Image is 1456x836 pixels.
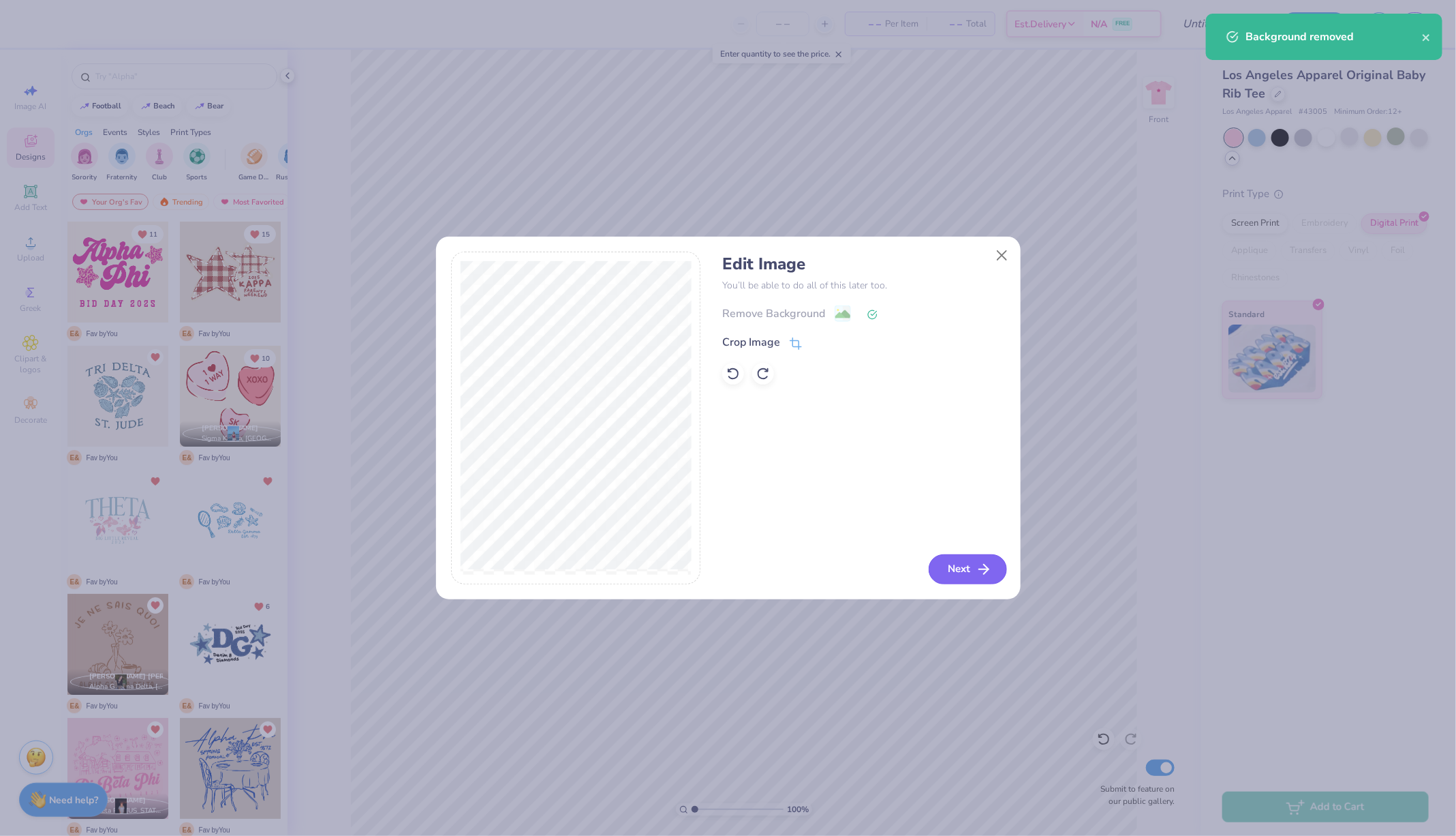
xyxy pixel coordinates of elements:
[1245,29,1422,45] div: Background removed
[989,242,1014,268] button: Close
[1422,29,1431,45] button: close
[722,278,1005,293] p: You’ll be able to do all of this later too.
[929,554,1007,584] button: Next
[722,254,1005,274] h4: Edit Image
[722,334,780,350] div: Crop Image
